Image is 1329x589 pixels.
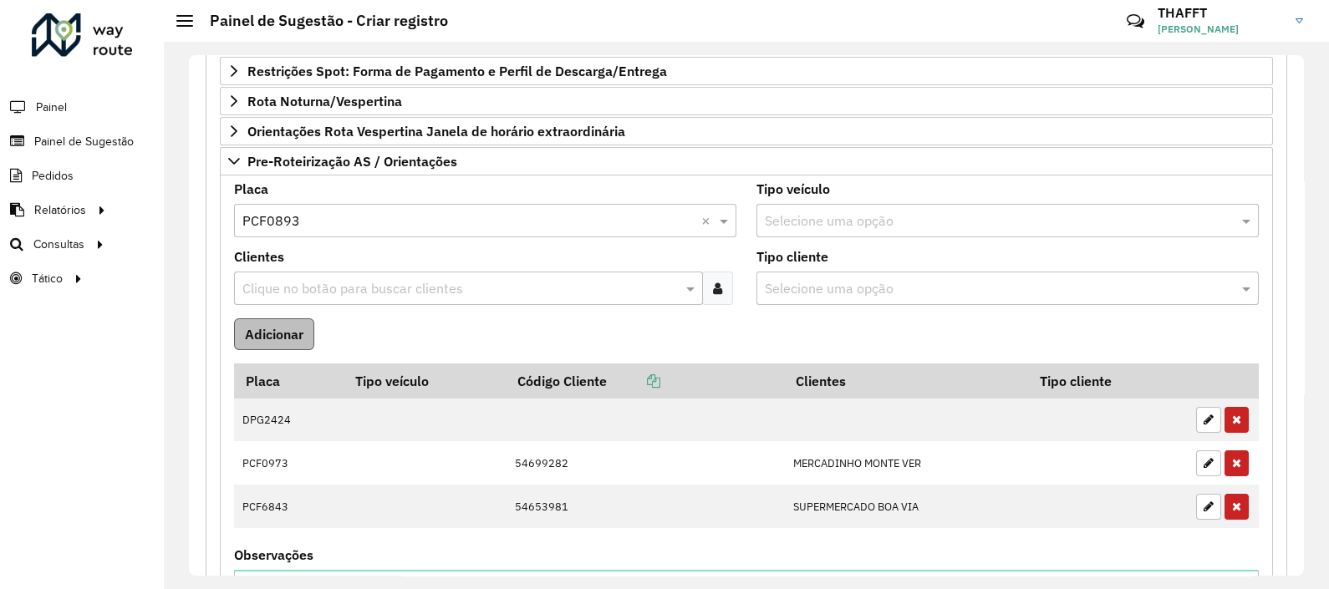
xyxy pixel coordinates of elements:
th: Tipo veículo [344,363,507,399]
th: Placa [234,363,344,399]
h3: THAFFT [1158,5,1283,21]
span: Pre-Roteirização AS / Orientações [247,155,457,168]
span: Painel [36,99,67,116]
td: MERCADINHO MONTE VER [784,441,1028,485]
a: Copiar [607,373,660,389]
label: Placa [234,179,268,199]
span: Pedidos [32,167,74,185]
th: Tipo cliente [1028,363,1187,399]
span: Restrições Spot: Forma de Pagamento e Perfil de Descarga/Entrega [247,64,667,78]
span: Consultas [33,236,84,253]
td: PCF6843 [234,485,344,528]
td: 54699282 [506,441,784,485]
span: Tático [32,270,63,287]
button: Adicionar [234,318,314,350]
th: Clientes [784,363,1028,399]
a: Contato Rápido [1118,3,1153,39]
span: [PERSON_NAME] [1158,22,1283,37]
label: Observações [234,545,313,565]
label: Clientes [234,246,284,267]
td: 54653981 [506,485,784,528]
a: Orientações Rota Vespertina Janela de horário extraordinária [220,117,1273,145]
span: Clear all [701,211,715,231]
td: SUPERMERCADO BOA VIA [784,485,1028,528]
span: Painel de Sugestão [34,133,134,150]
td: DPG2424 [234,399,344,442]
a: Rota Noturna/Vespertina [220,87,1273,115]
span: Rota Noturna/Vespertina [247,94,402,108]
a: Restrições Spot: Forma de Pagamento e Perfil de Descarga/Entrega [220,57,1273,85]
a: Pre-Roteirização AS / Orientações [220,147,1273,175]
label: Tipo veículo [756,179,830,199]
span: Orientações Rota Vespertina Janela de horário extraordinária [247,124,625,138]
span: Relatórios [34,201,86,219]
h2: Painel de Sugestão - Criar registro [193,12,448,30]
td: PCF0973 [234,441,344,485]
label: Tipo cliente [756,246,828,267]
th: Código Cliente [506,363,784,399]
